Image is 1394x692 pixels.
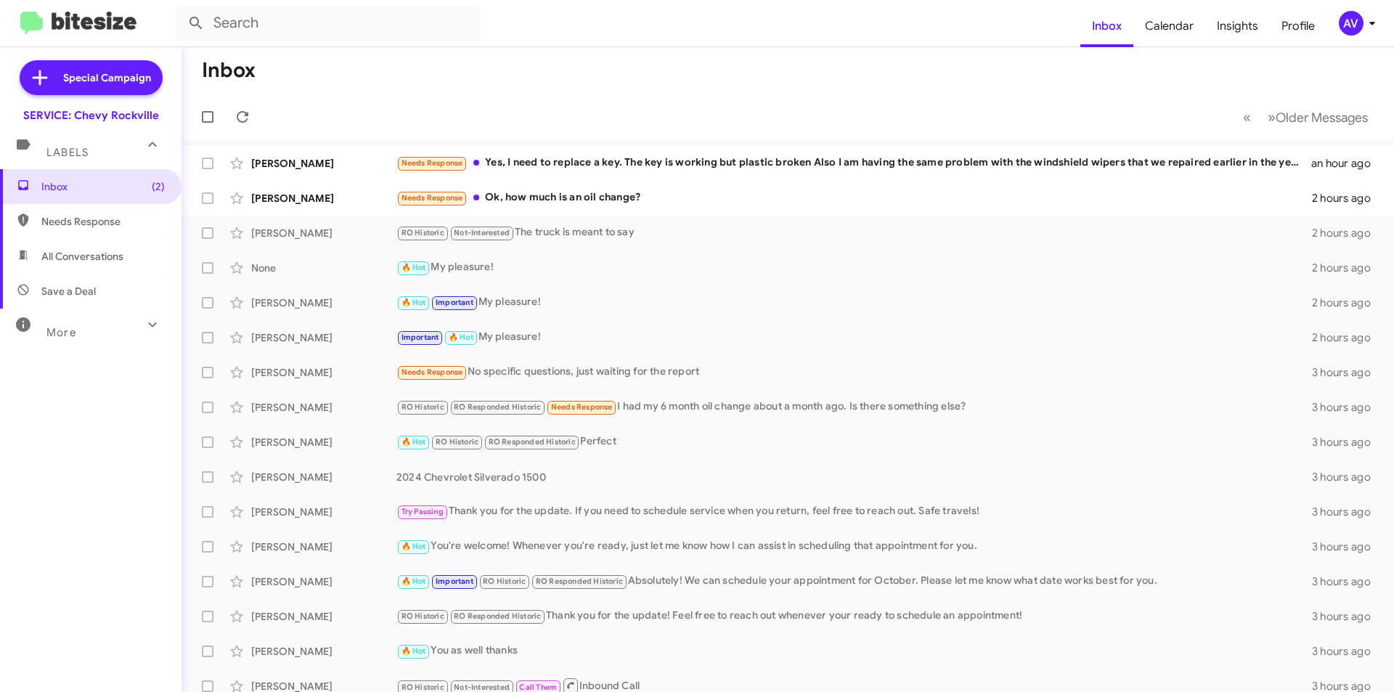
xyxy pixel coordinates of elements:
[454,611,541,621] span: RO Responded Historic
[41,249,123,264] span: All Conversations
[402,402,444,412] span: RO Historic
[396,294,1312,311] div: My pleasure!
[402,158,463,168] span: Needs Response
[402,193,463,203] span: Needs Response
[41,214,165,229] span: Needs Response
[152,179,165,194] span: (2)
[1312,470,1382,484] div: 3 hours ago
[436,298,473,307] span: Important
[1259,102,1377,132] button: Next
[396,155,1311,171] div: Yes, I need to replace a key. The key is working but plastic broken Also I am having the same pro...
[396,503,1312,520] div: Thank you for the update. If you need to schedule service when you return, feel free to reach out...
[1270,5,1326,47] a: Profile
[41,179,165,194] span: Inbox
[396,573,1312,590] div: Absolutely! We can schedule your appointment for October. Please let me know what date works best...
[1312,191,1382,205] div: 2 hours ago
[1312,574,1382,589] div: 3 hours ago
[396,643,1312,659] div: You as well thanks
[251,435,396,449] div: [PERSON_NAME]
[551,402,613,412] span: Needs Response
[23,108,159,123] div: SERVICE: Chevy Rockville
[251,296,396,310] div: [PERSON_NAME]
[1133,5,1205,47] a: Calendar
[1234,102,1260,132] button: Previous
[402,263,426,272] span: 🔥 Hot
[436,577,473,586] span: Important
[176,6,481,41] input: Search
[396,538,1312,555] div: You're welcome! Whenever you're ready, just let me know how I can assist in scheduling that appoi...
[402,611,444,621] span: RO Historic
[46,146,89,159] span: Labels
[402,228,444,237] span: RO Historic
[1268,108,1276,126] span: »
[396,329,1312,346] div: My pleasure!
[1312,540,1382,554] div: 3 hours ago
[402,507,444,516] span: Try Pausing
[402,367,463,377] span: Needs Response
[519,683,557,692] span: Call Them
[1312,505,1382,519] div: 3 hours ago
[483,577,526,586] span: RO Historic
[251,574,396,589] div: [PERSON_NAME]
[46,326,76,339] span: More
[489,437,576,447] span: RO Responded Historic
[1312,261,1382,275] div: 2 hours ago
[1312,226,1382,240] div: 2 hours ago
[251,191,396,205] div: [PERSON_NAME]
[396,608,1312,624] div: Thank you for the update! Feel free to reach out whenever your ready to schedule an appointment!
[536,577,623,586] span: RO Responded Historic
[396,259,1312,276] div: My pleasure!
[1276,110,1368,126] span: Older Messages
[402,298,426,307] span: 🔥 Hot
[1312,365,1382,380] div: 3 hours ago
[20,60,163,95] a: Special Campaign
[251,609,396,624] div: [PERSON_NAME]
[1235,102,1377,132] nav: Page navigation example
[396,190,1312,206] div: Ok, how much is an oil change?
[1312,644,1382,659] div: 3 hours ago
[251,226,396,240] div: [PERSON_NAME]
[402,646,426,656] span: 🔥 Hot
[1339,11,1364,36] div: AV
[1312,296,1382,310] div: 2 hours ago
[1312,609,1382,624] div: 3 hours ago
[396,433,1312,450] div: Perfect
[402,437,426,447] span: 🔥 Hot
[1312,400,1382,415] div: 3 hours ago
[1312,435,1382,449] div: 3 hours ago
[1312,330,1382,345] div: 2 hours ago
[251,644,396,659] div: [PERSON_NAME]
[251,540,396,554] div: [PERSON_NAME]
[251,505,396,519] div: [PERSON_NAME]
[454,683,510,692] span: Not-Interested
[251,330,396,345] div: [PERSON_NAME]
[251,261,396,275] div: None
[396,364,1312,380] div: No specific questions, just waiting for the report
[1205,5,1270,47] a: Insights
[402,683,444,692] span: RO Historic
[402,542,426,551] span: 🔥 Hot
[202,59,256,82] h1: Inbox
[1311,156,1382,171] div: an hour ago
[402,333,439,342] span: Important
[396,470,1312,484] div: 2024 Chevrolet Silverado 1500
[63,70,151,85] span: Special Campaign
[454,402,541,412] span: RO Responded Historic
[251,156,396,171] div: [PERSON_NAME]
[396,399,1312,415] div: I had my 6 month oil change about a month ago. Is there something else?
[251,470,396,484] div: [PERSON_NAME]
[402,577,426,586] span: 🔥 Hot
[436,437,478,447] span: RO Historic
[251,365,396,380] div: [PERSON_NAME]
[1326,11,1378,36] button: AV
[396,224,1312,241] div: The truck is meant to say
[454,228,510,237] span: Not-Interested
[41,284,96,298] span: Save a Deal
[1080,5,1133,47] a: Inbox
[449,333,473,342] span: 🔥 Hot
[1243,108,1251,126] span: «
